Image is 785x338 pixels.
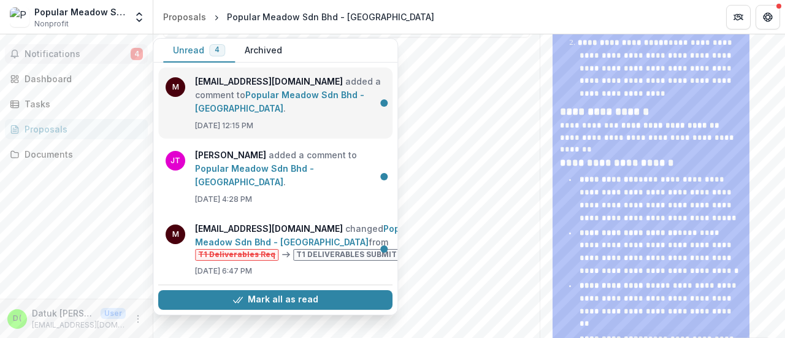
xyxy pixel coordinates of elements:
[5,119,148,139] a: Proposals
[101,308,126,319] p: User
[32,307,96,320] p: Datuk [PERSON_NAME] ([PERSON_NAME])
[235,39,292,63] button: Archived
[25,123,138,136] div: Proposals
[195,163,314,187] a: Popular Meadow Sdn Bhd - [GEOGRAPHIC_DATA]
[25,148,138,161] div: Documents
[131,312,145,326] button: More
[34,6,126,18] div: Popular Meadow Sdn Bhd
[25,49,131,60] span: Notifications
[227,10,434,23] div: Popular Meadow Sdn Bhd - [GEOGRAPHIC_DATA]
[5,69,148,89] a: Dashboard
[5,144,148,164] a: Documents
[195,90,364,113] a: Popular Meadow Sdn Bhd - [GEOGRAPHIC_DATA]
[10,7,29,27] img: Popular Meadow Sdn Bhd
[158,8,439,26] nav: breadcrumb
[25,72,138,85] div: Dashboard
[215,45,220,54] span: 4
[195,223,417,247] a: Popular Meadow Sdn Bhd - [GEOGRAPHIC_DATA]
[163,39,235,63] button: Unread
[32,320,126,331] p: [EMAIL_ADDRESS][DOMAIN_NAME]
[195,148,385,189] p: added a comment to .
[158,290,392,310] button: Mark all as read
[756,5,780,29] button: Get Help
[158,8,211,26] a: Proposals
[195,75,385,115] p: added a comment to .
[13,315,21,323] div: Datuk Chia Hui Yen (Grace)
[34,18,69,29] span: Nonprofit
[726,5,751,29] button: Partners
[5,44,148,64] button: Notifications4
[131,5,148,29] button: Open entity switcher
[163,10,206,23] div: Proposals
[131,48,143,60] span: 4
[25,98,138,110] div: Tasks
[5,94,148,114] a: Tasks
[195,222,421,261] p: changed from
